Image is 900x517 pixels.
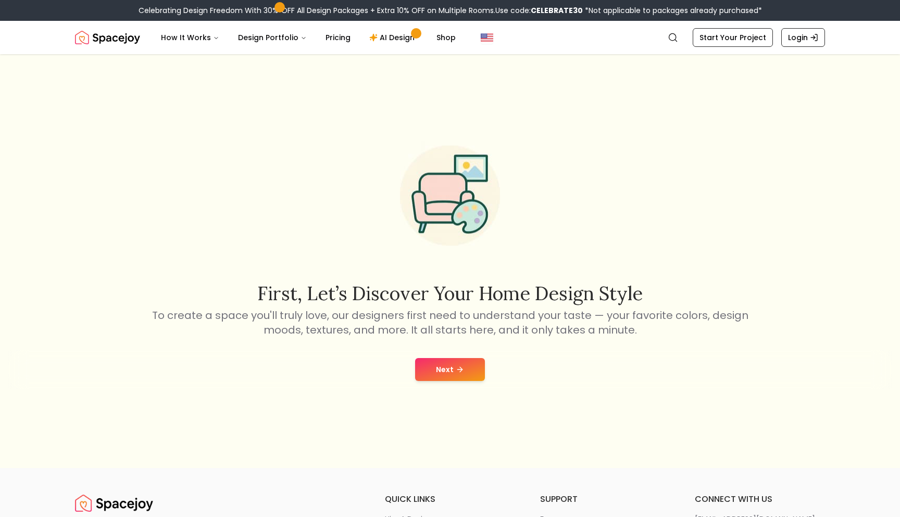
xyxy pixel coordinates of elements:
a: Start Your Project [693,28,773,47]
img: Spacejoy Logo [75,493,153,514]
a: Pricing [317,27,359,48]
nav: Global [75,21,825,54]
b: CELEBRATE30 [531,5,583,16]
button: How It Works [153,27,228,48]
h2: First, let’s discover your home design style [150,283,750,304]
img: Start Style Quiz Illustration [383,129,517,262]
a: Spacejoy [75,493,153,514]
a: Shop [428,27,464,48]
p: To create a space you'll truly love, our designers first need to understand your taste — your fav... [150,308,750,337]
button: Next [415,358,485,381]
img: Spacejoy Logo [75,27,140,48]
h6: connect with us [695,493,825,506]
span: Use code: [495,5,583,16]
img: United States [481,31,493,44]
h6: support [540,493,670,506]
span: *Not applicable to packages already purchased* [583,5,762,16]
a: Login [781,28,825,47]
nav: Main [153,27,464,48]
button: Design Portfolio [230,27,315,48]
a: Spacejoy [75,27,140,48]
div: Celebrating Design Freedom With 30% OFF All Design Packages + Extra 10% OFF on Multiple Rooms. [139,5,762,16]
h6: quick links [385,493,515,506]
a: AI Design [361,27,426,48]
